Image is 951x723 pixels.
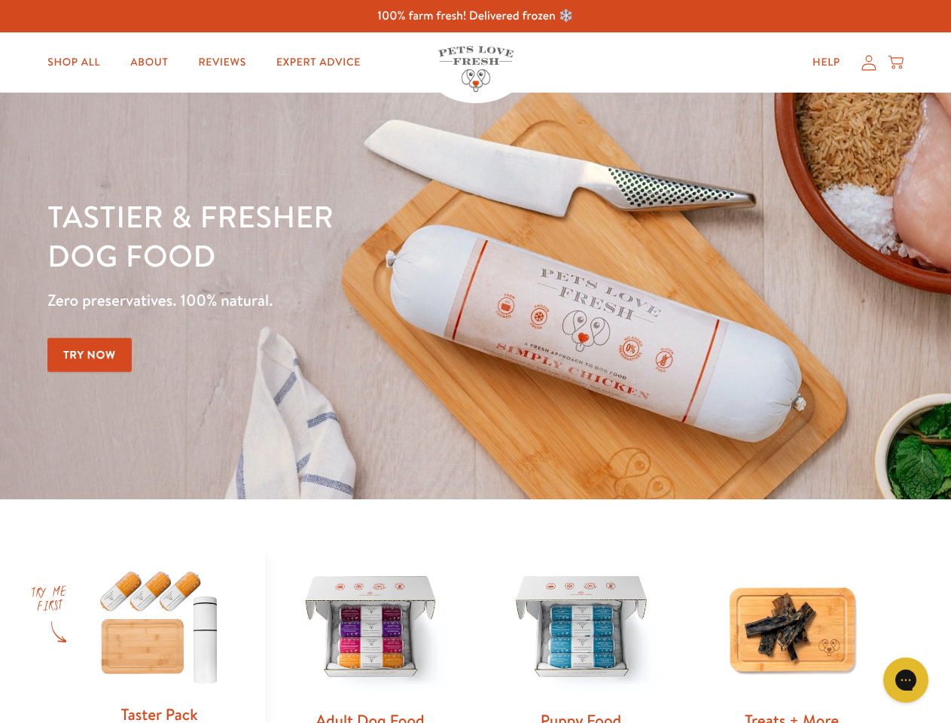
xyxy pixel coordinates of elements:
[876,652,936,708] iframe: Gorgias live chat messenger
[47,287,618,314] p: Zero preservatives. 100% natural.
[264,47,373,78] a: Expert Advice
[47,197,618,275] h1: Tastier & fresher dog food
[35,47,112,78] a: Shop All
[186,47,258,78] a: Reviews
[118,47,180,78] a: About
[438,46,514,92] img: Pets Love Fresh
[47,338,132,372] a: Try Now
[800,47,852,78] a: Help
